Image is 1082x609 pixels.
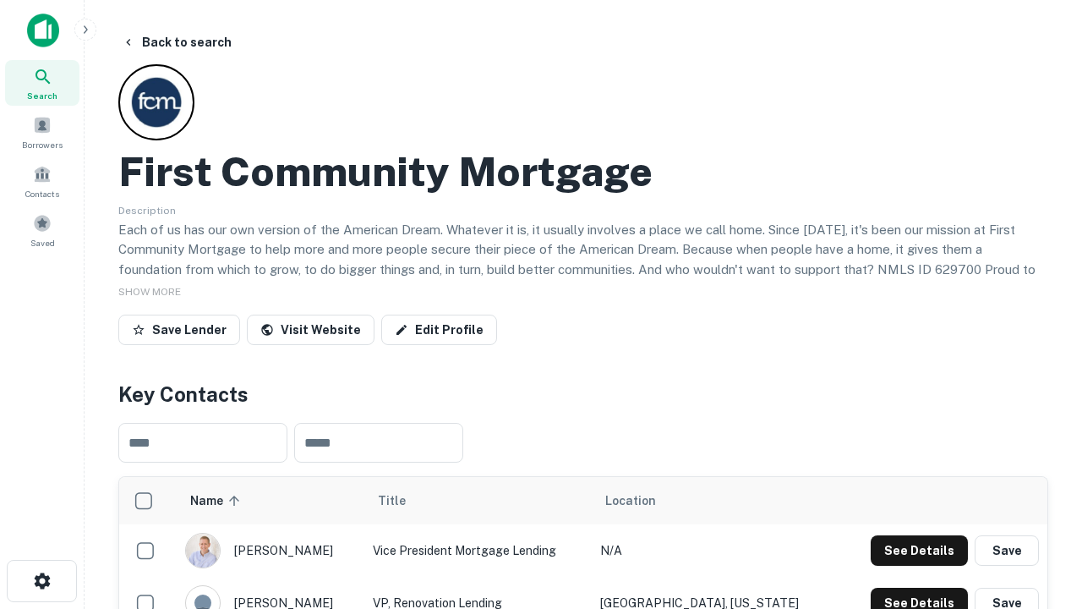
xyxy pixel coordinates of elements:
[25,187,59,200] span: Contacts
[118,286,181,298] span: SHOW MORE
[118,379,1048,409] h4: Key Contacts
[871,535,968,566] button: See Details
[115,27,238,58] button: Back to search
[592,477,837,524] th: Location
[190,491,245,511] span: Name
[364,477,592,524] th: Title
[177,477,364,524] th: Name
[118,315,240,345] button: Save Lender
[247,315,374,345] a: Visit Website
[27,89,57,102] span: Search
[378,491,428,511] span: Title
[5,60,79,106] a: Search
[118,147,653,196] h2: First Community Mortgage
[5,109,79,155] a: Borrowers
[30,236,55,250] span: Saved
[975,535,1039,566] button: Save
[118,205,176,217] span: Description
[592,524,837,577] td: N/A
[5,158,79,204] a: Contacts
[186,534,220,568] img: 1520878720083
[118,220,1048,299] p: Each of us has our own version of the American Dream. Whatever it is, it usually involves a place...
[5,207,79,253] a: Saved
[381,315,497,345] a: Edit Profile
[997,420,1082,501] iframe: Chat Widget
[185,533,356,568] div: [PERSON_NAME]
[364,524,592,577] td: Vice President Mortgage Lending
[22,138,63,151] span: Borrowers
[605,491,656,511] span: Location
[27,14,59,47] img: capitalize-icon.png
